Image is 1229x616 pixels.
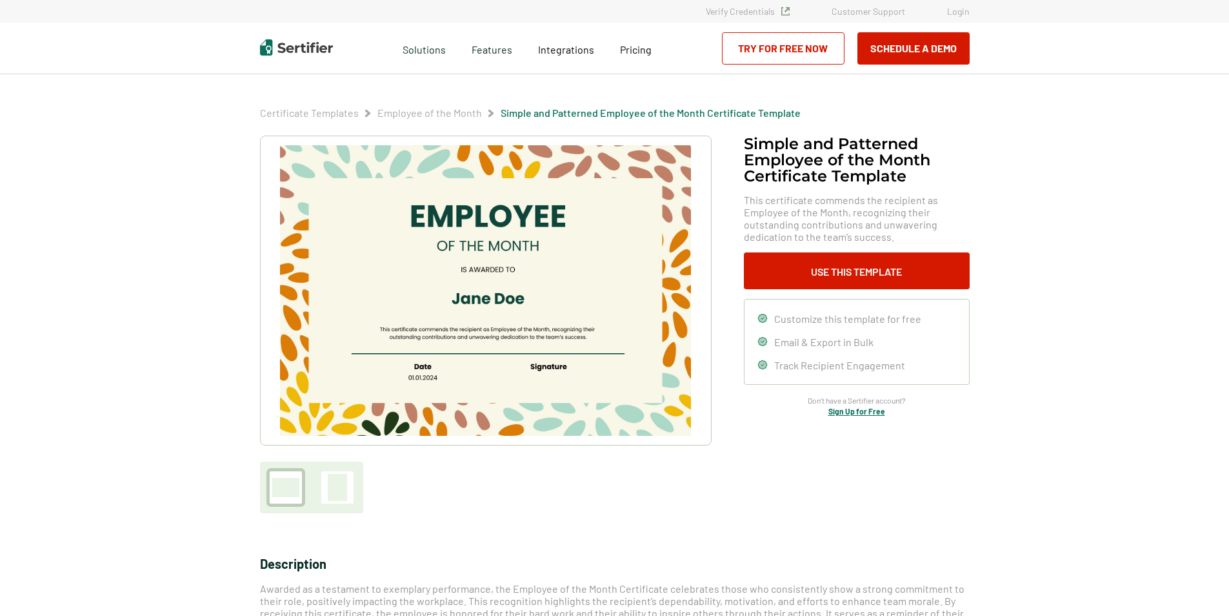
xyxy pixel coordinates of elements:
span: Email & Export in Bulk [774,336,874,348]
a: Verify Credentials [706,6,790,17]
span: Features [472,40,512,56]
span: Integrations [538,43,594,56]
a: Pricing [620,40,652,56]
a: Login [947,6,970,17]
a: Employee of the Month [377,107,482,119]
img: Simple and Patterned Employee of the Month Certificate Template [280,145,690,436]
span: Customize this template for free [774,313,921,325]
a: Certificate Templates [260,107,359,119]
span: This certificate commends the recipient as Employee of the Month, recognizing their outstanding c... [744,194,970,243]
a: Try for Free Now [722,32,844,65]
img: Sertifier | Digital Credentialing Platform [260,39,333,56]
a: Sign Up for Free [828,407,885,416]
a: Integrations [538,40,594,56]
h1: Simple and Patterned Employee of the Month Certificate Template [744,136,970,184]
span: Description [260,556,326,571]
span: Track Recipient Engagement [774,359,905,371]
div: Breadcrumb [260,107,801,119]
button: Use This Template [744,252,970,289]
span: Don’t have a Sertifier account? [808,395,906,407]
span: Solutions [403,40,446,56]
img: Verified [781,7,790,15]
span: Pricing [620,43,652,56]
a: Customer Support [832,6,905,17]
a: Simple and Patterned Employee of the Month Certificate Template [501,107,801,119]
